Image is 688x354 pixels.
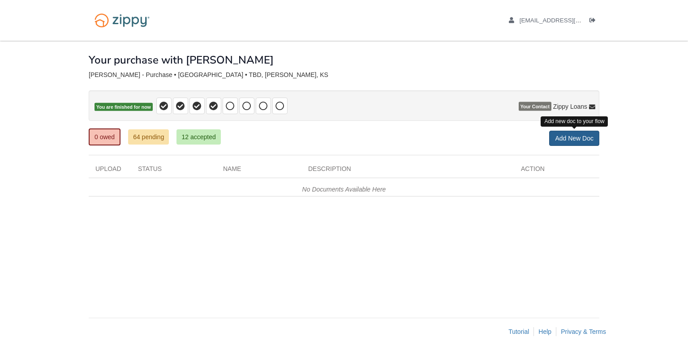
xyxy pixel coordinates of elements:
[541,116,608,127] div: Add new doc to your flow
[301,164,514,178] div: Description
[89,9,155,32] img: Logo
[589,17,599,26] a: Log out
[549,131,599,146] a: Add New Doc
[520,17,622,24] span: renegaderay72@gmail.com
[89,54,274,66] h1: Your purchase with [PERSON_NAME]
[89,128,120,145] a: 0 owed
[302,186,386,193] em: No Documents Available Here
[514,164,599,178] div: Action
[176,129,220,145] a: 12 accepted
[131,164,216,178] div: Status
[538,328,551,335] a: Help
[95,103,153,111] span: You are finished for now
[509,17,622,26] a: edit profile
[216,164,301,178] div: Name
[89,164,131,178] div: Upload
[519,102,551,111] span: Your Contact
[553,102,587,111] span: Zippy Loans
[128,129,169,145] a: 64 pending
[508,328,529,335] a: Tutorial
[561,328,606,335] a: Privacy & Terms
[89,71,599,79] div: [PERSON_NAME] - Purchase • [GEOGRAPHIC_DATA] • TBD, [PERSON_NAME], KS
